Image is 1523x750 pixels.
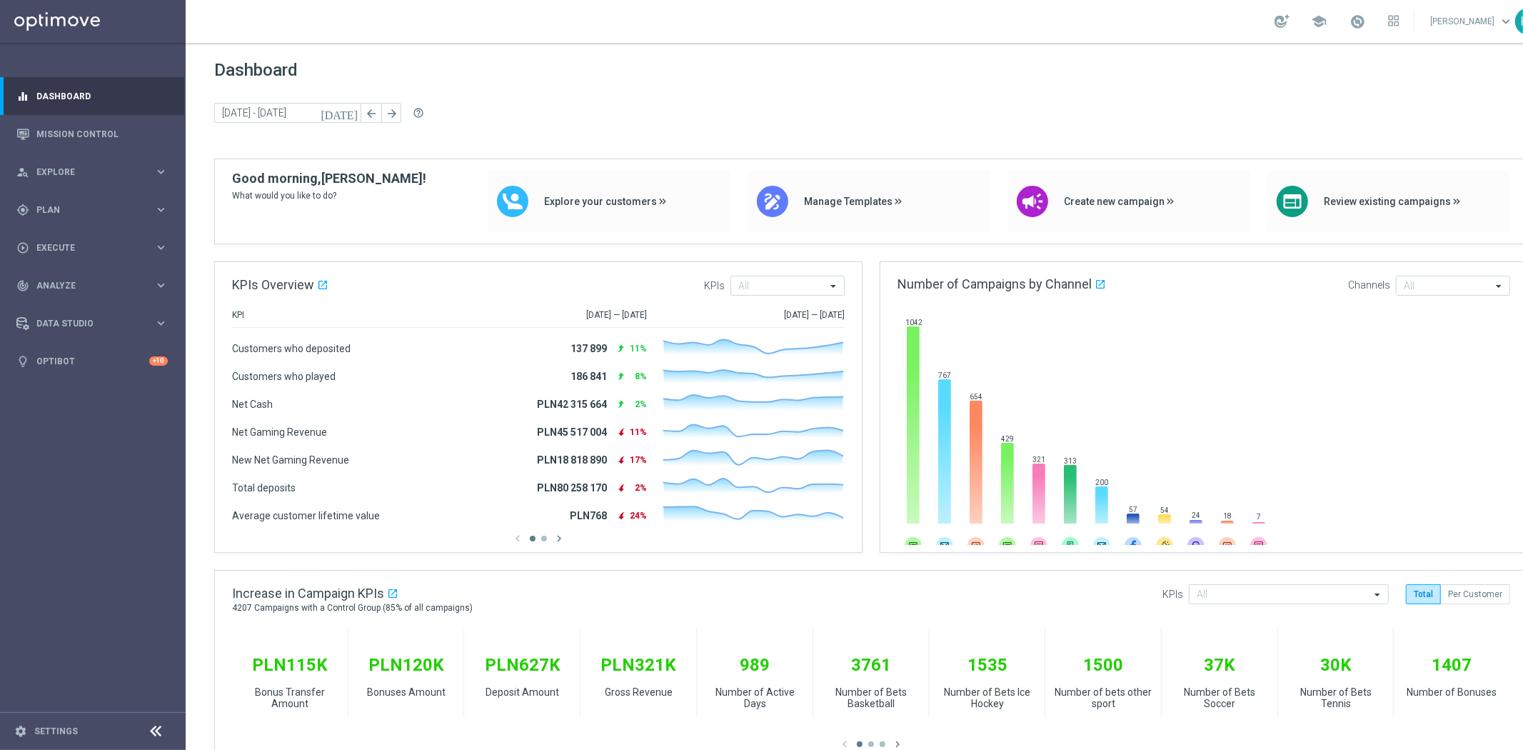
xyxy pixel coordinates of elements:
a: Dashboard [36,77,168,115]
i: settings [14,725,27,738]
i: keyboard_arrow_right [154,316,168,330]
i: keyboard_arrow_right [154,165,168,179]
button: play_circle_outline Execute keyboard_arrow_right [16,242,169,254]
button: gps_fixed Plan keyboard_arrow_right [16,204,169,216]
span: Analyze [36,281,154,290]
i: track_changes [16,279,29,292]
div: Mission Control [16,115,168,153]
a: [PERSON_NAME]keyboard_arrow_down [1429,11,1515,32]
span: school [1311,14,1327,29]
button: track_changes Analyze keyboard_arrow_right [16,280,169,291]
div: Execute [16,241,154,254]
i: keyboard_arrow_right [154,203,168,216]
i: play_circle_outline [16,241,29,254]
i: gps_fixed [16,204,29,216]
i: keyboard_arrow_right [154,279,168,292]
a: Mission Control [36,115,168,153]
span: Data Studio [36,319,154,328]
span: Plan [36,206,154,214]
div: Explore [16,166,154,179]
button: Mission Control [16,129,169,140]
span: Execute [36,244,154,252]
div: Analyze [16,279,154,292]
i: equalizer [16,90,29,103]
button: Data Studio keyboard_arrow_right [16,318,169,329]
div: Dashboard [16,77,168,115]
a: Optibot [36,342,149,380]
div: Optibot [16,342,168,380]
span: keyboard_arrow_down [1498,14,1514,29]
button: person_search Explore keyboard_arrow_right [16,166,169,178]
i: person_search [16,166,29,179]
button: lightbulb Optibot +10 [16,356,169,367]
a: Settings [34,727,78,736]
div: Plan [16,204,154,216]
div: Data Studio [16,317,154,330]
i: keyboard_arrow_right [154,241,168,254]
span: Explore [36,168,154,176]
button: equalizer Dashboard [16,91,169,102]
div: +10 [149,356,168,366]
i: lightbulb [16,355,29,368]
